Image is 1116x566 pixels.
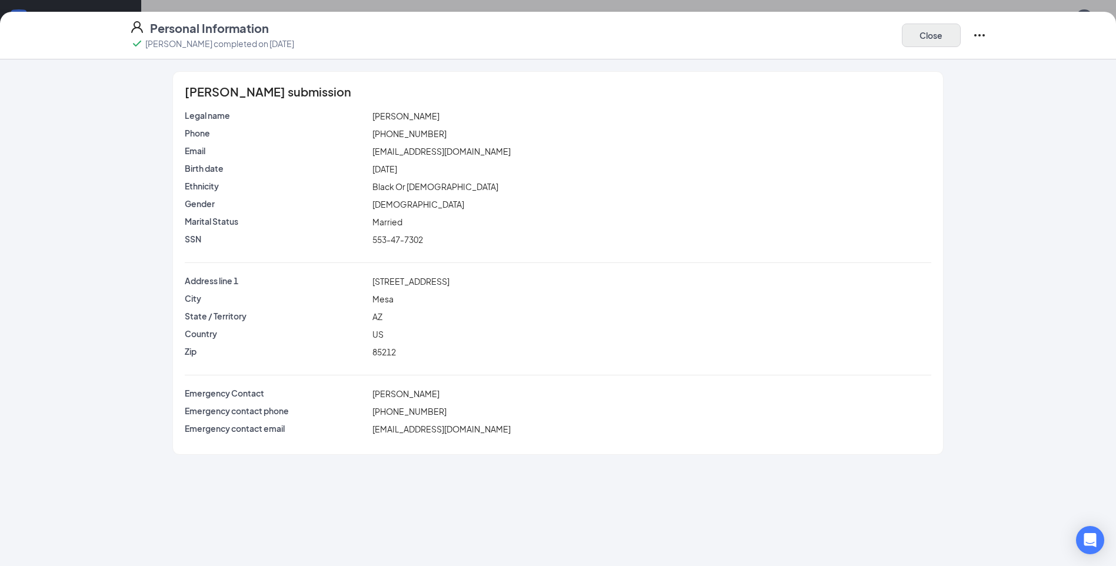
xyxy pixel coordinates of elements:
p: Phone [185,127,368,139]
p: Birth date [185,162,368,174]
span: AZ [372,311,382,322]
p: Zip [185,345,368,357]
p: Emergency contact phone [185,405,368,417]
p: Emergency Contact [185,387,368,399]
span: [PERSON_NAME] submission [185,86,351,98]
span: Black Or [DEMOGRAPHIC_DATA] [372,181,498,192]
p: Ethnicity [185,180,368,192]
p: State / Territory [185,310,368,322]
p: Legal name [185,109,368,121]
span: [EMAIL_ADDRESS][DOMAIN_NAME] [372,146,511,157]
span: [STREET_ADDRESS] [372,276,449,287]
svg: Ellipses [972,28,987,42]
p: Gender [185,198,368,209]
svg: Checkmark [130,36,144,51]
span: 553-47-7302 [372,234,423,245]
div: Open Intercom Messenger [1076,526,1104,554]
span: [PHONE_NUMBER] [372,406,447,417]
p: Country [185,328,368,339]
p: Emergency contact email [185,422,368,434]
span: 85212 [372,347,396,357]
span: [DATE] [372,164,397,174]
p: Marital Status [185,215,368,227]
span: Married [372,217,402,227]
span: [PHONE_NUMBER] [372,128,447,139]
p: Address line 1 [185,275,368,287]
span: [PERSON_NAME] [372,111,439,121]
span: US [372,329,384,339]
p: Email [185,145,368,157]
h4: Personal Information [150,20,269,36]
span: Mesa [372,294,394,304]
span: [EMAIL_ADDRESS][DOMAIN_NAME] [372,424,511,434]
span: [DEMOGRAPHIC_DATA] [372,199,464,209]
svg: User [130,20,144,34]
p: City [185,292,368,304]
p: [PERSON_NAME] completed on [DATE] [145,38,294,49]
button: Close [902,24,961,47]
p: SSN [185,233,368,245]
span: [PERSON_NAME] [372,388,439,399]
